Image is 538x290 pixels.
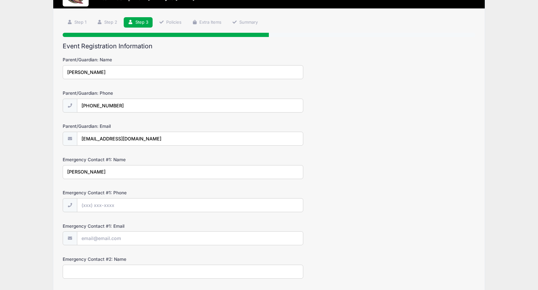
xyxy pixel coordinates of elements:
label: Emergency Contact #1: Email [63,223,200,229]
label: Parent/Guardian: Email [63,123,200,129]
label: Emergency Contact #1: Name [63,156,200,163]
a: Step 3 [124,17,153,28]
h2: Event Registration Information [63,42,475,50]
a: Step 2 [93,17,122,28]
a: Extra Items [188,17,226,28]
label: Parent/Guardian: Name [63,56,200,63]
input: email@email.com [77,231,304,245]
label: Emergency Contact #2: Name [63,256,200,262]
input: email@email.com [77,132,304,146]
a: Summary [228,17,262,28]
a: Policies [155,17,186,28]
input: (xxx) xxx-xxxx [77,198,304,212]
a: Step 1 [63,17,91,28]
label: Emergency Contact #1: Phone [63,189,200,196]
input: (xxx) xxx-xxxx [77,99,304,113]
label: Parent/Guardian: Phone [63,90,200,96]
